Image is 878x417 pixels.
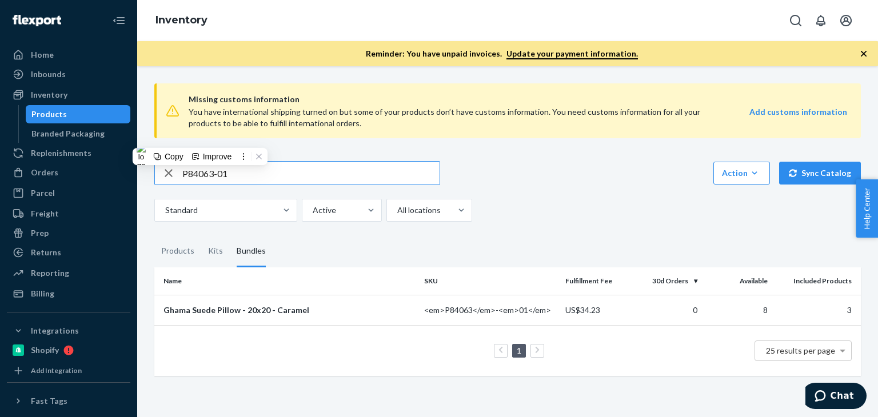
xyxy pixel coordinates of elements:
[7,224,130,242] a: Prep
[7,392,130,410] button: Fast Tags
[779,162,861,185] button: Sync Catalog
[26,125,131,143] a: Branded Packaging
[31,109,67,120] div: Products
[31,128,105,139] div: Branded Packaging
[163,304,415,316] div: Ghama Suede Pillow - 20x20 - Caramel
[7,243,130,262] a: Returns
[31,227,49,239] div: Prep
[237,235,266,267] div: Bundles
[7,46,130,64] a: Home
[312,205,313,216] input: Active
[13,15,61,26] img: Flexport logo
[506,49,638,59] a: Update your payment information.
[366,48,638,59] p: Reminder: You have unpaid invoices.
[7,364,130,378] a: Add Integration
[164,205,165,216] input: Standard
[809,9,832,32] button: Open notifications
[7,264,130,282] a: Reporting
[7,144,130,162] a: Replenishments
[161,235,194,267] div: Products
[561,267,632,295] th: Fulfillment Fee
[31,167,58,178] div: Orders
[702,295,773,325] td: 8
[631,267,702,295] th: 30d Orders
[420,267,561,295] th: SKU
[155,14,207,26] a: Inventory
[31,69,66,80] div: Inbounds
[31,49,54,61] div: Home
[31,187,55,199] div: Parcel
[7,341,130,359] a: Shopify
[514,346,524,355] a: Page 1 is your current page
[31,288,54,299] div: Billing
[631,295,702,325] td: 0
[31,89,67,101] div: Inventory
[107,9,130,32] button: Close Navigation
[7,163,130,182] a: Orders
[772,267,861,295] th: Included Products
[420,295,561,325] td: <em>P84063</em>-<em>01</em>
[702,267,773,295] th: Available
[7,284,130,303] a: Billing
[713,162,770,185] button: Action
[7,184,130,202] a: Parcel
[146,4,217,37] ol: breadcrumbs
[856,179,878,238] button: Help Center
[805,383,867,411] iframe: Opens a widget where you can chat to one of our agents
[766,346,835,355] span: 25 results per page
[31,366,82,375] div: Add Integration
[182,162,440,185] input: Search inventory by name or sku
[7,86,130,104] a: Inventory
[189,93,847,106] span: Missing customs information
[396,205,397,216] input: All locations
[208,235,223,267] div: Kits
[784,9,807,32] button: Open Search Box
[154,267,420,295] th: Name
[31,247,61,258] div: Returns
[7,322,130,340] button: Integrations
[26,105,131,123] a: Products
[31,325,79,336] div: Integrations
[31,395,67,407] div: Fast Tags
[772,295,861,325] td: 3
[835,9,857,32] button: Open account menu
[7,65,130,83] a: Inbounds
[7,205,130,223] a: Freight
[749,106,847,129] a: Add customs information
[189,106,716,129] div: You have international shipping turned on but some of your products don’t have customs informatio...
[31,208,59,219] div: Freight
[722,167,761,179] div: Action
[561,295,632,325] td: US$34.23
[31,344,59,356] div: Shopify
[31,147,91,159] div: Replenishments
[31,267,69,279] div: Reporting
[749,107,847,117] strong: Add customs information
